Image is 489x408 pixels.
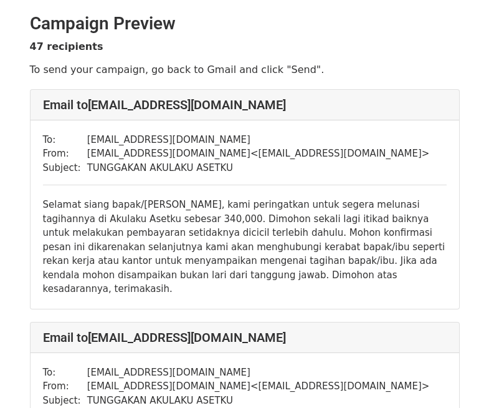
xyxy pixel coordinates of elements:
[87,147,430,161] td: [EMAIL_ADDRESS][DOMAIN_NAME] < [EMAIL_ADDRESS][DOMAIN_NAME] >
[43,379,87,394] td: From:
[30,63,460,76] p: To send your campaign, go back to Gmail and click "Send".
[87,366,430,380] td: [EMAIL_ADDRESS][DOMAIN_NAME]
[87,379,430,394] td: [EMAIL_ADDRESS][DOMAIN_NAME] < [EMAIL_ADDRESS][DOMAIN_NAME] >
[30,13,460,34] h2: Campaign Preview
[43,161,87,175] td: Subject:
[43,133,87,147] td: To:
[87,133,430,147] td: [EMAIL_ADDRESS][DOMAIN_NAME]
[30,41,103,52] strong: 47 recipients
[43,366,87,380] td: To:
[87,161,430,175] td: TUNGGAKAN AKULAKU ASETKU
[43,147,87,161] td: From:
[43,330,447,345] h4: Email to [EMAIL_ADDRESS][DOMAIN_NAME]
[43,198,447,296] div: Selamat siang bapak/[PERSON_NAME], kami peringatkan untuk segera melunasi tagihannya di Akulaku A...
[43,394,87,408] td: Subject:
[87,394,430,408] td: TUNGGAKAN AKULAKU ASETKU
[43,97,447,112] h4: Email to [EMAIL_ADDRESS][DOMAIN_NAME]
